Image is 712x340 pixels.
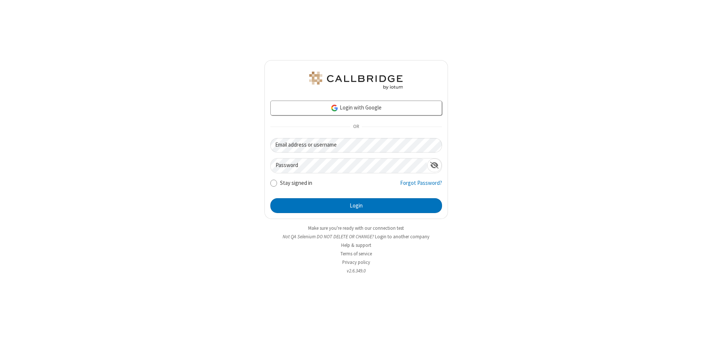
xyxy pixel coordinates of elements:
input: Password [271,158,427,173]
button: Login to another company [375,233,429,240]
input: Email address or username [270,138,442,153]
a: Help & support [341,242,371,248]
div: Show password [427,158,442,172]
img: QA Selenium DO NOT DELETE OR CHANGE [308,72,404,89]
a: Privacy policy [342,259,370,265]
a: Make sure you're ready with our connection test [308,225,404,231]
img: google-icon.png [330,104,339,112]
button: Login [270,198,442,213]
span: OR [350,122,362,132]
a: Terms of service [340,251,372,257]
li: Not QA Selenium DO NOT DELETE OR CHANGE? [264,233,448,240]
li: v2.6.349.0 [264,267,448,274]
label: Stay signed in [280,179,312,187]
a: Forgot Password? [400,179,442,193]
a: Login with Google [270,101,442,115]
